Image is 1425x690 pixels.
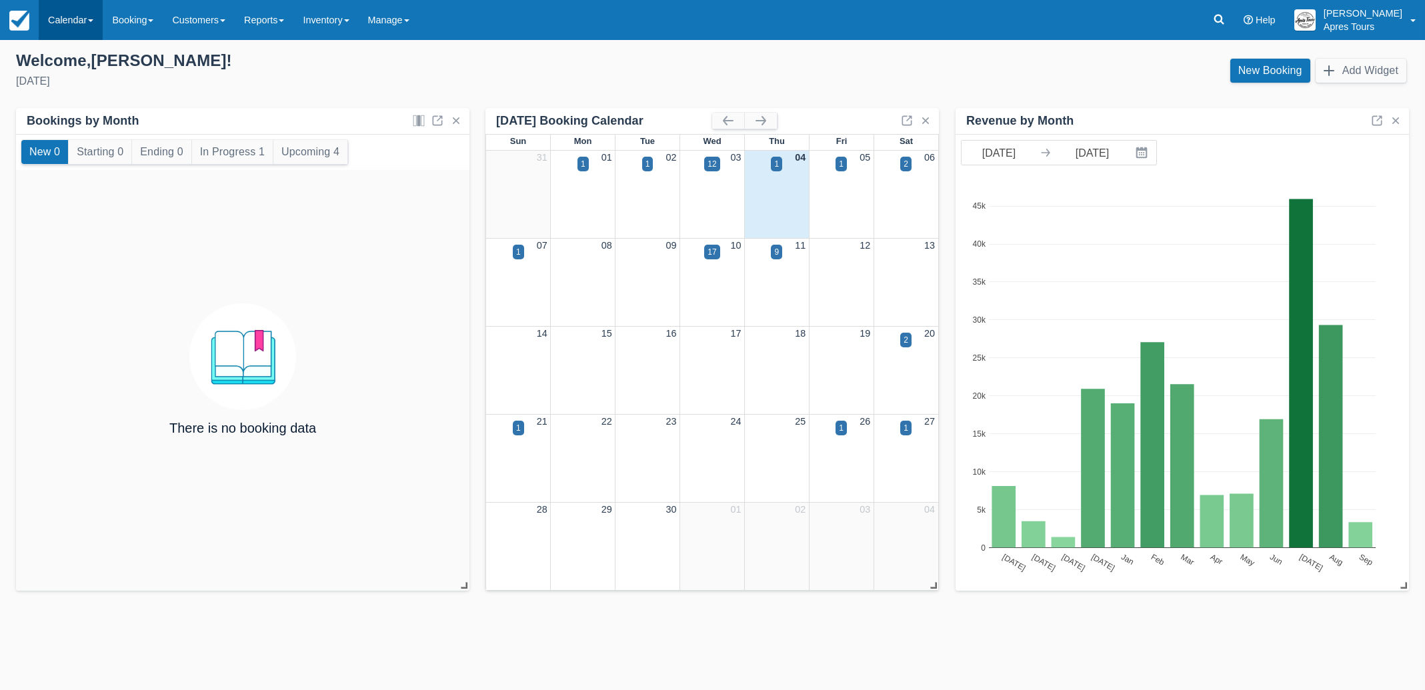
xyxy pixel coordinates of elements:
[69,140,131,164] button: Starting 0
[510,136,526,146] span: Sun
[774,158,779,170] div: 1
[1256,15,1276,25] span: Help
[1324,20,1402,33] p: Apres Tours
[703,136,721,146] span: Wed
[966,113,1074,129] div: Revenue by Month
[707,246,716,258] div: 17
[860,328,870,339] a: 19
[730,240,741,251] a: 10
[904,158,908,170] div: 2
[601,240,612,251] a: 08
[27,113,139,129] div: Bookings by Month
[730,504,741,515] a: 01
[516,422,521,434] div: 1
[21,140,68,164] button: New 0
[574,136,592,146] span: Mon
[836,136,848,146] span: Fri
[769,136,785,146] span: Thu
[581,158,585,170] div: 1
[601,416,612,427] a: 22
[904,334,908,346] div: 2
[537,240,547,251] a: 07
[273,140,347,164] button: Upcoming 4
[795,240,806,251] a: 11
[924,328,935,339] a: 20
[1316,59,1406,83] button: Add Widget
[496,113,712,129] div: [DATE] Booking Calendar
[924,416,935,427] a: 27
[1230,59,1310,83] a: New Booking
[839,158,844,170] div: 1
[924,240,935,251] a: 13
[666,152,677,163] a: 02
[537,328,547,339] a: 14
[169,421,316,435] h4: There is no booking data
[640,136,655,146] span: Tue
[900,136,913,146] span: Sat
[601,328,612,339] a: 15
[774,246,779,258] div: 9
[537,152,547,163] a: 31
[860,240,870,251] a: 12
[839,422,844,434] div: 1
[860,152,870,163] a: 05
[666,240,677,251] a: 09
[860,504,870,515] a: 03
[189,303,296,410] img: booking.png
[192,140,273,164] button: In Progress 1
[730,328,741,339] a: 17
[601,152,612,163] a: 01
[601,504,612,515] a: 29
[924,504,935,515] a: 04
[16,51,702,71] div: Welcome , [PERSON_NAME] !
[795,416,806,427] a: 25
[962,141,1036,165] input: Start Date
[666,328,677,339] a: 16
[537,504,547,515] a: 28
[795,328,806,339] a: 18
[1294,9,1316,31] img: A1
[9,11,29,31] img: checkfront-main-nav-mini-logo.png
[16,73,702,89] div: [DATE]
[860,416,870,427] a: 26
[1055,141,1130,165] input: End Date
[645,158,650,170] div: 1
[795,504,806,515] a: 02
[537,416,547,427] a: 21
[795,152,806,163] a: 04
[666,416,677,427] a: 23
[904,422,908,434] div: 1
[730,152,741,163] a: 03
[132,140,191,164] button: Ending 0
[924,152,935,163] a: 06
[1130,141,1156,165] button: Interact with the calendar and add the check-in date for your trip.
[730,416,741,427] a: 24
[707,158,716,170] div: 12
[1324,7,1402,20] p: [PERSON_NAME]
[666,504,677,515] a: 30
[1244,15,1253,25] i: Help
[516,246,521,258] div: 1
